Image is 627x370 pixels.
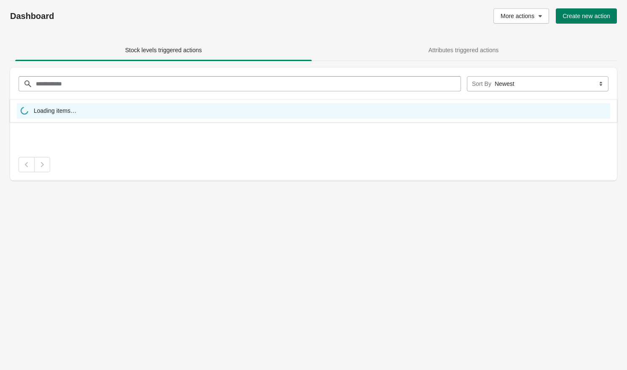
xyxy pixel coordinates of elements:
[10,11,271,21] h1: Dashboard
[493,8,549,24] button: More actions
[501,13,534,19] span: More actions
[563,13,610,19] span: Create new action
[429,47,499,53] span: Attributes triggered actions
[556,8,617,24] button: Create new action
[19,157,608,172] nav: Pagination
[125,47,202,53] span: Stock levels triggered actions
[34,106,76,117] span: Loading items…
